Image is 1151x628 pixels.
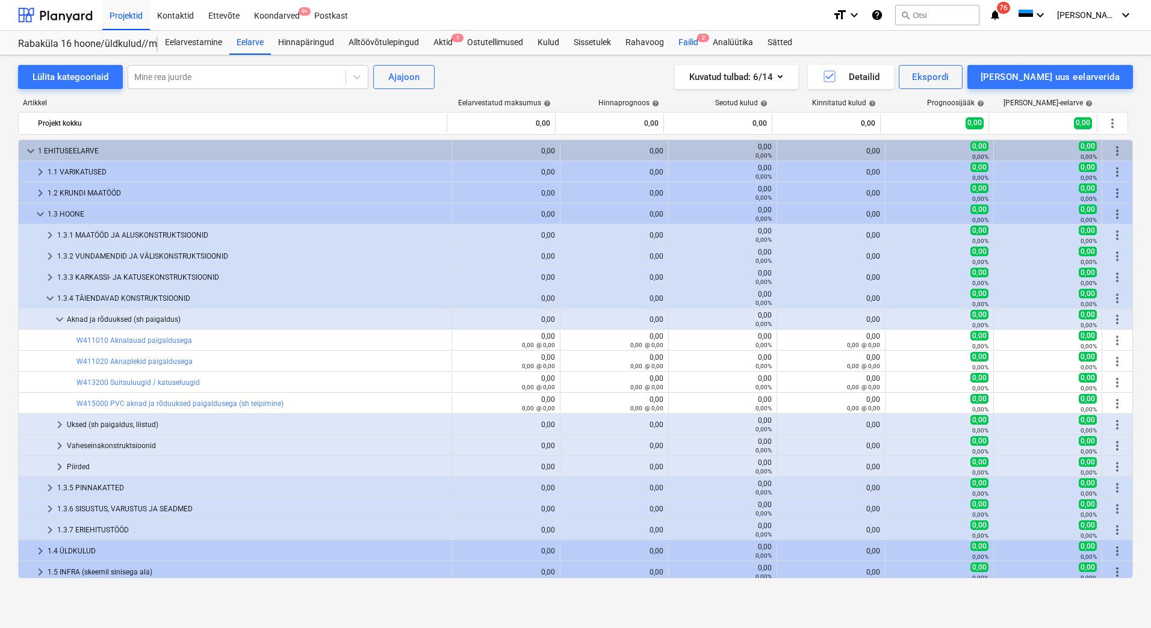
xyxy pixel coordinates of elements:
[970,268,988,277] span: 0,00
[1079,499,1097,509] span: 0,00
[451,34,464,42] span: 1
[755,173,772,180] small: 0,00%
[541,100,551,107] span: help
[522,363,555,369] small: 0,00 @ 0,00
[674,227,772,244] div: 0,00
[1079,162,1097,172] span: 0,00
[970,373,988,383] span: 0,00
[1081,364,1097,371] small: 0,00%
[782,374,880,391] div: 0,00
[57,268,447,287] div: 1.3.3 KARKASSI- JA KATUSEKONSTRUKTSIOONID
[833,8,847,22] i: format_size
[426,31,460,55] a: Aktid1
[782,463,880,471] div: 0,00
[43,291,57,306] span: keyboard_arrow_down
[755,384,772,390] small: 0,00%
[871,8,883,22] i: Abikeskus
[341,31,426,55] div: Alltöövõtulepingud
[43,502,57,516] span: keyboard_arrow_right
[67,457,447,476] div: Piirded
[630,363,663,369] small: 0,00 @ 0,00
[76,336,192,345] a: W411010 Aknalauad paigaldusega
[972,238,988,244] small: 0,00%
[57,499,447,519] div: 1.3.6 SISUSTUS, VARUSTUS JA SEADMED
[650,100,659,107] span: help
[674,416,772,433] div: 0,00
[530,31,566,55] div: Kulud
[33,207,48,221] span: keyboard_arrow_down
[847,8,861,22] i: keyboard_arrow_down
[755,489,772,496] small: 0,00%
[33,186,48,200] span: keyboard_arrow_right
[565,442,663,450] div: 0,00
[618,31,671,55] a: Rahavoog
[457,420,555,429] div: 0,00
[52,417,67,432] span: keyboard_arrow_right
[630,405,663,411] small: 0,00 @ 0,00
[1079,226,1097,235] span: 0,00
[972,301,988,307] small: 0,00%
[782,252,880,260] div: 0,00
[1110,312,1125,327] span: Rohkem tegevusi
[457,189,555,197] div: 0,00
[1110,502,1125,516] span: Rohkem tegevusi
[565,332,663,349] div: 0,00
[522,342,555,348] small: 0,00 @ 0,00
[1079,331,1097,340] span: 0,00
[1110,375,1125,390] span: Rohkem tegevusi
[1083,100,1093,107] span: help
[43,523,57,537] span: keyboard_arrow_right
[565,147,663,155] div: 0,00
[782,395,880,412] div: 0,00
[271,31,341,55] a: Hinnapäringud
[972,343,988,349] small: 0,00%
[975,100,984,107] span: help
[1079,141,1097,151] span: 0,00
[715,99,768,107] div: Seotud kulud
[1079,289,1097,298] span: 0,00
[1110,417,1125,432] span: Rohkem tegevusi
[970,394,988,404] span: 0,00
[565,374,663,391] div: 0,00
[33,69,108,85] div: Lülita kategooriaid
[18,38,143,51] div: Rabaküla 16 hoone/üldkulud//maatööd (2101952//2101953)
[1079,183,1097,193] span: 0,00
[1110,333,1125,348] span: Rohkem tegevusi
[1081,301,1097,307] small: 0,00%
[674,206,772,223] div: 0,00
[457,210,555,218] div: 0,00
[970,352,988,362] span: 0,00
[755,279,772,285] small: 0,00%
[1118,8,1133,22] i: keyboard_arrow_down
[388,69,420,85] div: Ajajoon
[782,332,880,349] div: 0,00
[981,69,1120,85] div: [PERSON_NAME] uus eelarverida
[782,147,880,155] div: 0,00
[598,99,659,107] div: Hinnaprognoos
[57,226,447,245] div: 1.3.1 MAATÖÖD JA ALUSKONSTRUKTSIOONID
[755,468,772,475] small: 0,00%
[38,114,442,133] div: Projekt kokku
[426,31,460,55] div: Aktid
[457,484,555,492] div: 0,00
[1105,116,1120,131] span: Rohkem tegevusi
[565,420,663,429] div: 0,00
[522,405,555,411] small: 0,00 @ 0,00
[758,100,768,107] span: help
[782,315,880,324] div: 0,00
[755,300,772,306] small: 0,00%
[1081,385,1097,392] small: 0,00%
[460,31,530,55] a: Ostutellimused
[48,205,447,224] div: 1.3 HOONE
[782,353,880,370] div: 0,00
[972,490,988,497] small: 0,00%
[67,415,447,434] div: Uksed (sh paigaldus, liistud)
[457,332,555,349] div: 0,00
[808,65,894,89] button: Detailid
[972,195,988,202] small: 0,00%
[1110,354,1125,369] span: Rohkem tegevusi
[782,273,880,282] div: 0,00
[1079,205,1097,214] span: 0,00
[755,236,772,243] small: 0,00%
